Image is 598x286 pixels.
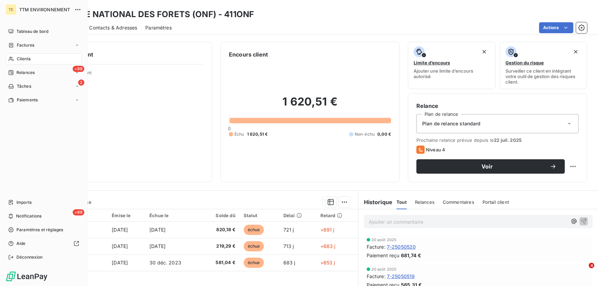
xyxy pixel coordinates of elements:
[229,95,391,115] h2: 1 620,51 €
[371,238,397,242] span: 20 août 2025
[283,260,295,265] span: 683 j
[505,68,582,85] span: Surveiller ce client en intégrant votre outil de gestion des risques client.
[320,260,335,265] span: +653 j
[377,131,391,137] span: 0,00 €
[320,243,335,249] span: +683 j
[505,60,544,65] span: Gestion du risque
[229,50,268,59] h6: Encours client
[205,213,235,218] div: Solde dû
[589,263,594,268] span: 4
[283,227,294,233] span: 721 j
[112,260,128,265] span: [DATE]
[425,164,550,169] span: Voir
[416,102,578,110] h6: Relance
[244,241,264,251] span: échue
[320,213,354,218] div: Retard
[17,42,34,48] span: Factures
[408,42,496,89] button: Limite d’encoursAjouter une limite d’encours autorisé
[5,4,16,15] div: TE
[112,243,128,249] span: [DATE]
[367,243,386,250] span: Facture :
[358,198,393,206] h6: Historique
[416,159,565,174] button: Voir
[228,126,231,131] span: 0
[387,243,416,250] span: 7-25050520
[16,254,43,260] span: Déconnexion
[494,137,522,143] span: 22 juil. 2025
[17,97,38,103] span: Paiements
[244,213,275,218] div: Statut
[415,199,435,205] span: Relances
[205,259,235,266] span: 581,04 €
[414,68,490,79] span: Ajouter une limite d’encours autorisé
[60,8,254,21] h3: OFFICE NATIONAL DES FORETS (ONF) - 411ONF
[387,273,415,280] span: 7-25050519
[78,79,84,86] span: 2
[16,227,63,233] span: Paramètres et réglages
[16,240,26,247] span: Aide
[283,213,312,218] div: Délai
[55,70,204,79] span: Propriétés Client
[396,199,407,205] span: Tout
[500,42,587,89] button: Gestion du risqueSurveiller ce client en intégrant votre outil de gestion des risques client.
[17,56,30,62] span: Clients
[112,227,128,233] span: [DATE]
[112,213,141,218] div: Émise le
[41,50,204,59] h6: Informations client
[149,227,166,233] span: [DATE]
[234,131,244,137] span: Échu
[443,199,474,205] span: Commentaires
[244,225,264,235] span: échue
[401,252,421,259] span: 681,74 €
[355,131,375,137] span: Non-échu
[145,24,172,31] span: Paramètres
[205,226,235,233] span: 820,18 €
[414,60,450,65] span: Limite d’encours
[16,28,48,35] span: Tableau de bord
[149,260,181,265] span: 30 déc. 2023
[205,243,235,250] span: 219,29 €
[5,271,48,282] img: Logo LeanPay
[320,227,334,233] span: +691 j
[149,213,197,218] div: Échue le
[539,22,573,33] button: Actions
[5,238,82,249] a: Aide
[422,120,481,127] span: Plan de relance standard
[16,213,41,219] span: Notifications
[416,137,578,143] span: Prochaine relance prévue depuis le
[371,267,397,271] span: 20 août 2025
[19,7,70,12] span: TTM ENVIRONNEMENT
[17,83,31,89] span: Tâches
[575,263,591,279] iframe: Intercom live chat
[89,24,137,31] span: Contacts & Adresses
[367,273,386,280] span: Facture :
[149,243,166,249] span: [DATE]
[283,243,294,249] span: 713 j
[16,70,35,76] span: Relances
[16,199,32,206] span: Imports
[367,252,400,259] span: Paiement reçu
[426,147,445,152] span: Niveau 4
[73,209,84,215] span: +99
[244,258,264,268] span: échue
[247,131,268,137] span: 1 620,51 €
[73,66,84,72] span: +99
[483,199,509,205] span: Portail client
